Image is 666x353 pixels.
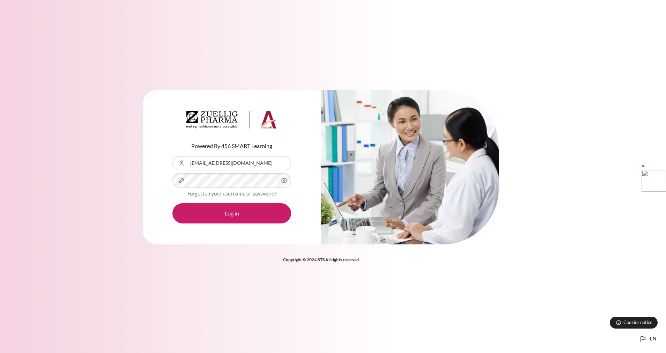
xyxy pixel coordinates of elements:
[186,111,277,128] img: Architeck
[636,332,659,346] button: Languages
[610,317,658,329] button: Cookies notice
[642,170,666,192] img: logo2.png
[642,162,645,169] span: ×
[650,336,656,343] span: en
[172,203,291,223] button: Log in
[623,319,652,326] span: Cookies notice
[186,111,277,131] a: Architeck
[283,257,359,262] strong: Copyright © 2024 BTS All rights reserved
[172,156,291,170] input: Username or Email Address
[172,142,291,150] p: Powered By 456 SMART Learning
[187,190,276,197] a: Forgotten your username or password?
